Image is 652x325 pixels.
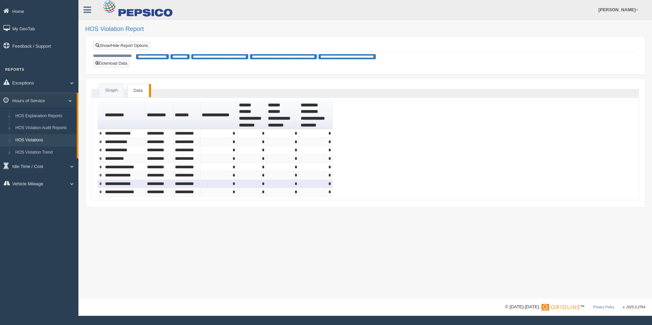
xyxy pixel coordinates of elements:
a: Graph [99,83,124,97]
a: Data [127,84,149,97]
th: Sort column [299,101,333,129]
a: HOS Violations [12,134,77,146]
span: v. 2025.5.2764 [623,305,645,309]
a: Show/Hide Report Options [93,42,150,49]
a: HOS Violation Trend [12,146,77,159]
th: Sort column [104,101,145,129]
img: Gridline [542,304,580,311]
th: Sort column [201,101,237,129]
h2: HOS Violation Report [85,26,645,33]
a: HOS Explanation Reports [12,110,77,122]
th: Sort column [174,101,201,129]
th: Sort column [145,101,174,129]
a: Privacy Policy [593,305,614,309]
a: HOS Violation Audit Reports [12,122,77,134]
button: Download Data [93,60,129,67]
th: Sort column [267,101,299,129]
th: Sort column [237,101,267,129]
div: © [DATE]-[DATE] - ™ [505,304,645,311]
